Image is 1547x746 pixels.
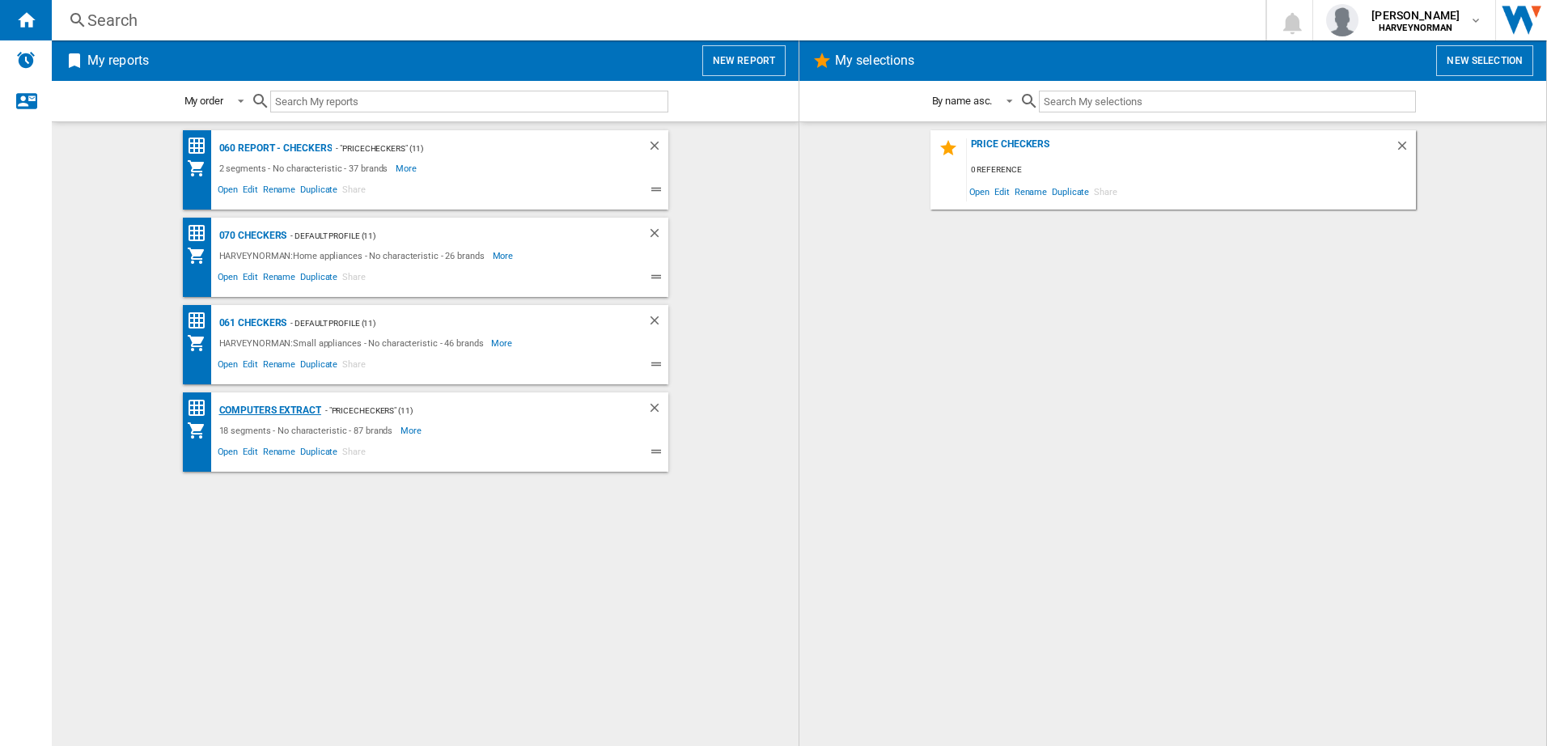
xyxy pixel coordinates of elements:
[1436,45,1533,76] button: New selection
[215,333,492,353] div: HARVEYNORMAN:Small appliances - No characteristic - 46 brands
[332,138,614,159] div: - "PriceCheckers" (11)
[340,357,368,376] span: Share
[647,226,668,246] div: Delete
[261,444,298,464] span: Rename
[321,401,615,421] div: - "PriceCheckers" (11)
[1049,180,1091,202] span: Duplicate
[1039,91,1415,112] input: Search My selections
[87,9,1223,32] div: Search
[215,313,287,333] div: 061 Checkers
[286,313,614,333] div: - Default profile (11)
[187,159,215,178] div: My Assortment
[493,246,516,265] span: More
[647,401,668,421] div: Delete
[187,311,215,331] div: Price Matrix
[647,138,668,159] div: Delete
[261,269,298,289] span: Rename
[1326,4,1358,36] img: profile.jpg
[187,421,215,440] div: My Assortment
[298,269,340,289] span: Duplicate
[647,313,668,333] div: Delete
[215,182,241,201] span: Open
[702,45,786,76] button: New report
[215,401,321,421] div: Computers extract
[187,333,215,353] div: My Assortment
[215,138,333,159] div: 060 report - Checkers
[967,138,1395,160] div: Price Checkers
[1371,7,1460,23] span: [PERSON_NAME]
[491,333,515,353] span: More
[261,357,298,376] span: Rename
[215,421,401,440] div: 18 segments - No characteristic - 87 brands
[932,95,993,107] div: By name asc.
[240,182,261,201] span: Edit
[340,444,368,464] span: Share
[16,50,36,70] img: alerts-logo.svg
[1091,180,1120,202] span: Share
[1379,23,1453,33] b: HARVEYNORMAN
[298,182,340,201] span: Duplicate
[215,246,493,265] div: HARVEYNORMAN:Home appliances - No characteristic - 26 brands
[187,246,215,265] div: My Assortment
[401,421,424,440] span: More
[215,159,396,178] div: 2 segments - No characteristic - 37 brands
[298,357,340,376] span: Duplicate
[240,357,261,376] span: Edit
[261,182,298,201] span: Rename
[992,180,1012,202] span: Edit
[967,180,993,202] span: Open
[184,95,223,107] div: My order
[215,226,287,246] div: 070 Checkers
[1012,180,1049,202] span: Rename
[340,269,368,289] span: Share
[270,91,668,112] input: Search My reports
[298,444,340,464] span: Duplicate
[215,269,241,289] span: Open
[215,357,241,376] span: Open
[187,136,215,156] div: Price Matrix
[187,223,215,244] div: Price Matrix
[240,444,261,464] span: Edit
[967,160,1416,180] div: 0 reference
[84,45,152,76] h2: My reports
[832,45,918,76] h2: My selections
[1395,138,1416,160] div: Delete
[340,182,368,201] span: Share
[396,159,419,178] span: More
[215,444,241,464] span: Open
[187,398,215,418] div: Price Matrix
[240,269,261,289] span: Edit
[286,226,614,246] div: - Default profile (11)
